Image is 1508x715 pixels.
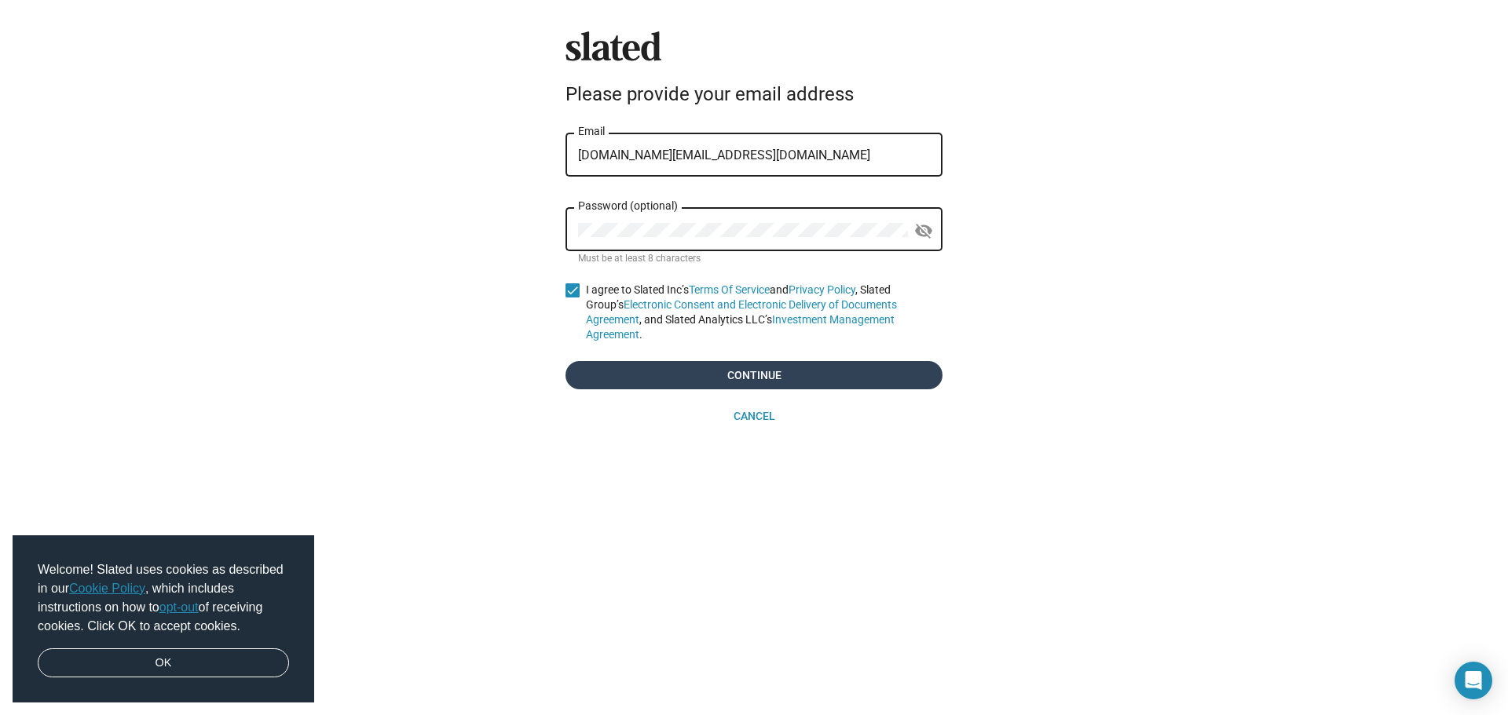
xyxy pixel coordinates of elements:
[13,535,314,703] div: cookieconsent
[586,298,897,326] a: Electronic Consent and Electronic Delivery of Documents Agreement
[69,582,145,595] a: Cookie Policy
[565,31,942,111] sl-branding: Please provide your email address
[578,253,701,265] mat-hint: Must be at least 8 characters
[1455,662,1492,699] div: Open Intercom Messenger
[38,648,289,678] a: dismiss cookie message
[565,83,942,105] div: Please provide your email address
[914,219,933,243] mat-icon: visibility_off
[908,215,939,246] button: Hide password
[578,402,930,430] span: Cancel
[159,600,199,614] a: opt-out
[565,402,942,430] a: Cancel
[565,361,942,389] button: Continue
[689,283,770,296] a: Terms Of Service
[38,560,289,636] span: Welcome! Slated uses cookies as described in our , which includes instructions on how to of recei...
[789,283,855,296] a: Privacy Policy
[586,283,942,342] span: I agree to Slated Inc’s and , Slated Group’s , and Slated Analytics LLC’s .
[578,361,930,389] span: Continue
